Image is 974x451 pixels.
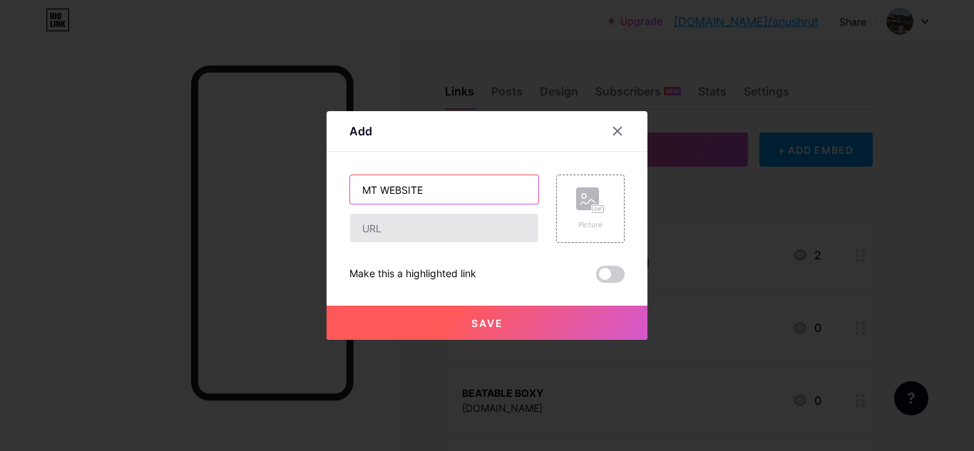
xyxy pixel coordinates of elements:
[471,317,503,329] span: Save
[349,123,372,140] div: Add
[350,214,538,242] input: URL
[349,266,476,283] div: Make this a highlighted link
[327,306,647,340] button: Save
[576,219,605,230] div: Picture
[350,175,538,204] input: Title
